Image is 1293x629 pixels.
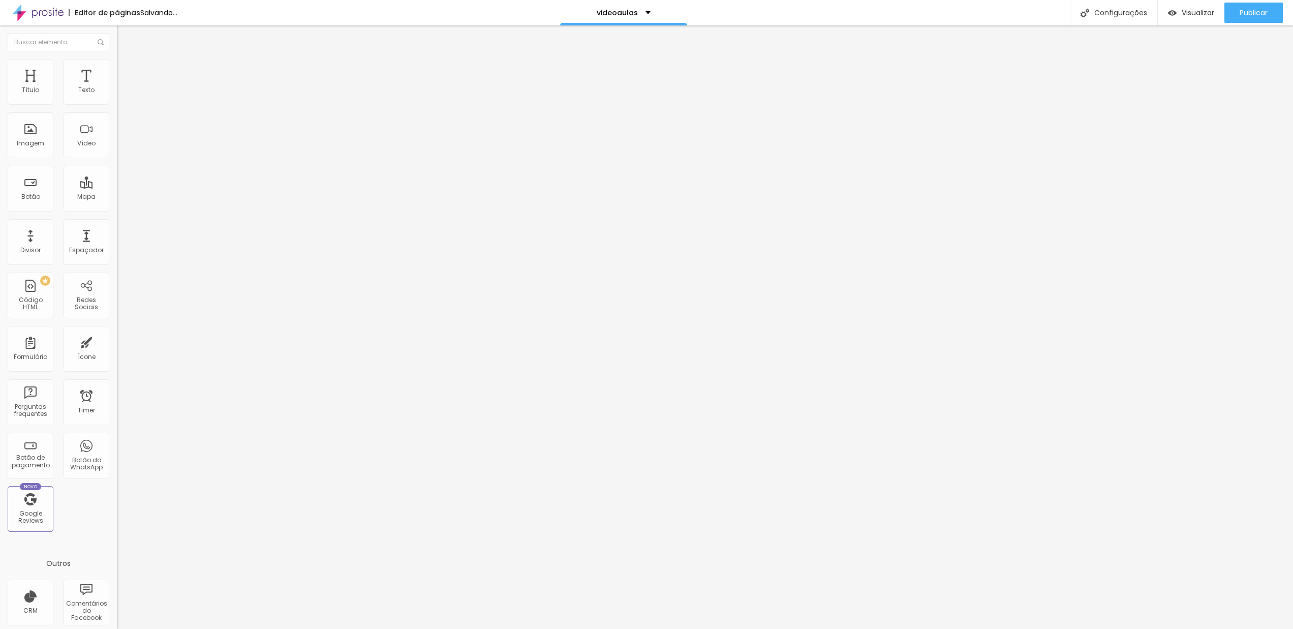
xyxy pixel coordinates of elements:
div: Perguntas frequentes [10,403,50,418]
div: Salvando... [140,9,177,16]
div: Botão [21,193,40,200]
div: CRM [23,607,38,614]
div: Mapa [77,193,96,200]
div: Google Reviews [10,510,50,525]
div: Espaçador [69,247,104,254]
p: videoaulas [597,9,638,16]
div: Texto [78,86,95,94]
input: Buscar elemento [8,33,109,51]
div: Novo [20,483,42,490]
img: Icone [98,39,104,45]
img: view-1.svg [1168,9,1177,17]
div: Botão do WhatsApp [66,457,106,471]
span: Visualizar [1182,9,1214,17]
div: Botão de pagamento [10,454,50,469]
div: Timer [78,407,95,414]
div: Comentários do Facebook [66,600,106,622]
span: Publicar [1240,9,1268,17]
iframe: Editor [117,25,1293,629]
img: Icone [1081,9,1089,17]
button: Visualizar [1158,3,1224,23]
div: Ícone [78,353,96,361]
div: Divisor [20,247,41,254]
div: Código HTML [10,296,50,311]
div: Redes Sociais [66,296,106,311]
div: Vídeo [77,140,96,147]
div: Formulário [14,353,47,361]
div: Imagem [17,140,44,147]
div: Título [22,86,39,94]
button: Publicar [1224,3,1283,23]
div: Editor de páginas [69,9,140,16]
